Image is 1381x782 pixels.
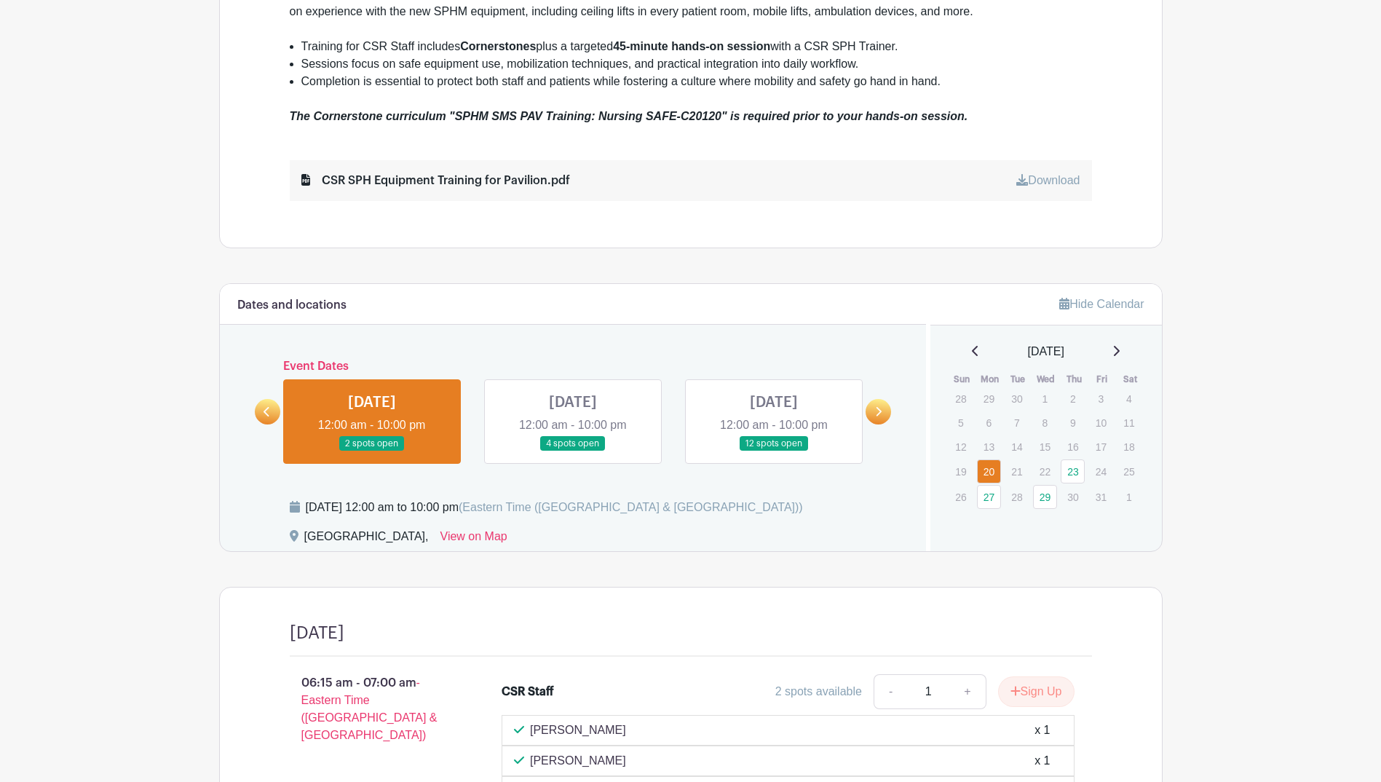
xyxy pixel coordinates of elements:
p: 2 [1061,387,1085,410]
p: 14 [1005,435,1029,458]
a: View on Map [440,528,507,551]
p: 17 [1089,435,1113,458]
th: Fri [1088,372,1117,387]
p: 5 [949,411,973,434]
p: 29 [977,387,1001,410]
p: 8 [1033,411,1057,434]
h6: Event Dates [280,360,866,374]
p: 4 [1117,387,1141,410]
th: Mon [976,372,1005,387]
p: 9 [1061,411,1085,434]
p: 13 [977,435,1001,458]
a: Download [1016,174,1080,186]
p: 19 [949,460,973,483]
p: 06:15 am - 07:00 am [266,668,479,750]
h4: [DATE] [290,623,344,644]
a: 23 [1061,459,1085,483]
h6: Dates and locations [237,299,347,312]
p: 21 [1005,460,1029,483]
p: 1 [1117,486,1141,508]
em: The Cornerstone curriculum "SPHM SMS PAV Training: Nursing SAFE-C20120" is required prior to your... [290,110,968,122]
th: Sun [948,372,976,387]
a: - [874,674,907,709]
p: 28 [949,387,973,410]
p: 6 [977,411,1001,434]
p: [PERSON_NAME] [530,722,626,739]
a: 27 [977,485,1001,509]
li: Sessions focus on safe equipment use, mobilization techniques, and practical integration into dai... [301,55,1092,73]
p: 12 [949,435,973,458]
p: 1 [1033,387,1057,410]
a: Hide Calendar [1059,298,1144,310]
p: 25 [1117,460,1141,483]
th: Wed [1032,372,1061,387]
li: Completion is essential to protect both staff and patients while fostering a culture where mobili... [301,73,1092,90]
a: 20 [977,459,1001,483]
div: x 1 [1034,722,1050,739]
span: [DATE] [1028,343,1064,360]
p: 30 [1061,486,1085,508]
div: [DATE] 12:00 am to 10:00 pm [306,499,803,516]
p: 28 [1005,486,1029,508]
span: (Eastern Time ([GEOGRAPHIC_DATA] & [GEOGRAPHIC_DATA])) [459,501,803,513]
p: 3 [1089,387,1113,410]
div: x 1 [1034,752,1050,770]
th: Sat [1116,372,1144,387]
strong: Cornerstones [460,40,536,52]
p: 7 [1005,411,1029,434]
button: Sign Up [998,676,1075,707]
th: Thu [1060,372,1088,387]
a: 29 [1033,485,1057,509]
div: CSR Staff [502,683,554,700]
p: 22 [1033,460,1057,483]
p: [PERSON_NAME] [530,752,626,770]
p: 10 [1089,411,1113,434]
p: 26 [949,486,973,508]
p: 31 [1089,486,1113,508]
strong: 45-minute hands-on session [613,40,770,52]
p: 11 [1117,411,1141,434]
p: 18 [1117,435,1141,458]
p: 30 [1005,387,1029,410]
a: + [949,674,986,709]
div: [GEOGRAPHIC_DATA], [304,528,429,551]
span: - Eastern Time ([GEOGRAPHIC_DATA] & [GEOGRAPHIC_DATA]) [301,676,438,741]
div: CSR SPH Equipment Training for Pavilion.pdf [301,172,570,189]
th: Tue [1004,372,1032,387]
p: 24 [1089,460,1113,483]
p: 15 [1033,435,1057,458]
li: Training for CSR Staff includes plus a targeted with a CSR SPH Trainer. [301,38,1092,55]
div: 2 spots available [775,683,862,700]
p: 16 [1061,435,1085,458]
